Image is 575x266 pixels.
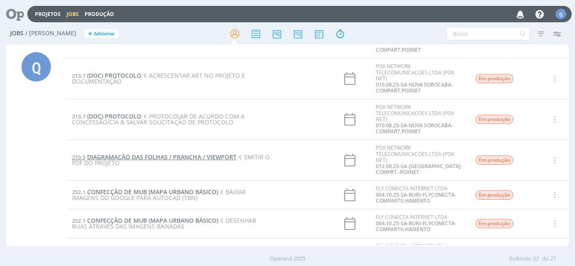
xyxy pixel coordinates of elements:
span: Em produção [476,219,513,228]
span: DIAGRAMAÇÃO DAS FOLHAS / PRANCHA / VIEWPORT [87,153,237,161]
button: +Adicionar [85,29,118,38]
div: Q [21,52,51,82]
span: 252.1 [72,217,85,224]
div: FLY CONECTA INTERNET LTDA [376,214,463,232]
span: Jobs [10,30,24,37]
span: (DOC) PROTOCOLO [87,112,141,120]
div: FLY CONECTA INTERNET LTDA [376,186,463,204]
div: POX NETWORK TELECOMUNICACOES LTDA (POX NET) [376,145,463,175]
span: BAIXAR IMAGENS DO GOOGLE PARA AUTOCAD (TBN) [72,188,246,202]
a: 213.7(DOC) PROTOCOLO [72,71,141,79]
a: Projetos [35,11,61,18]
span: DESENHAR RUAS ATRAVÉS DAS IMAGENS BAIXADAS [72,216,256,230]
div: Q [556,9,566,19]
span: 27 [550,255,556,263]
span: + [88,29,92,38]
a: 252.1CONFECÇÃO DE MUB (MAPA URBANO BÁSICO) [72,188,218,196]
span: Em produção [476,190,513,200]
a: 219.5DIAGRAMAÇÃO DAS FOLHAS / PRANCHA / VIEWPORT [72,153,237,161]
a: 010.08.25-SA-NOVA SOROCABA-COMPART.POXNET [376,122,453,135]
span: 252.1 [72,188,85,196]
button: Projetos [32,11,63,18]
span: Em produção [476,115,513,124]
a: Produção [85,11,114,18]
span: CONFECÇÃO DE MUB (MAPA URBANO BÁSICO) [87,216,218,224]
span: Adicionar [94,31,115,37]
input: Busca [446,27,530,40]
div: POX NETWORK TELECOMUNICACOES LTDA (POX NET) [376,63,463,94]
span: 213.7 [72,113,85,120]
span: Exibindo [509,255,531,263]
span: (DOC) PROTOCOLO [87,71,141,79]
span: ACRESCENTAR ART NO PROJETO E DOCUMENTAÇÃO [72,71,245,85]
a: 012.08.25-SA-[GEOGRAPHIC_DATA]-COMPRT.-POXNET [376,163,462,176]
button: Q [555,7,567,21]
span: 219.5 [72,153,85,161]
div: FLY CONECTA INTERNET LTDA [376,243,463,261]
button: Jobs [64,11,81,18]
a: 252.1CONFECÇÃO DE MUB (MAPA URBANO BÁSICO) [72,216,218,224]
span: Em produção [476,74,513,83]
span: EMITIR O PDF DO PROJETO [72,153,270,167]
a: 004.10.25-SA-BURI-FLYCONECTA-COMPARTILHAMENTO [376,191,456,204]
span: CONFECÇÃO DE MUB (MAPA URBANO BÁSICO) [87,188,218,196]
span: Em produção [476,155,513,165]
span: 213.7 [72,72,85,79]
button: Produção [82,11,117,18]
span: 32 [533,255,539,263]
a: 004.10.25-SA-BURI-FLYCONECTA-COMPARTILHAMENTO [376,220,456,233]
span: / [PERSON_NAME] [25,30,76,37]
a: Jobs [67,11,79,18]
a: 010.08.25-SA-NOVA SOROCABA-COMPART.POXNET [376,81,453,94]
a: 213.7(DOC) PROTOCOLO [72,112,141,120]
a: 010.08.25-SA-NOVA SOROCABA-COMPART.POXNET [376,40,453,53]
div: POX NETWORK TELECOMUNICACOES LTDA (POX NET) [376,104,463,134]
span: PROTOCOLAR DE ACORDO COM A CONCESSÃO/CIA & SALVAR SOLICITAÇÃO DE PROTOCOLO [72,112,245,126]
span: de [542,255,548,263]
div: POX NETWORK TELECOMUNICACOES LTDA (POX NET) [376,23,463,53]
